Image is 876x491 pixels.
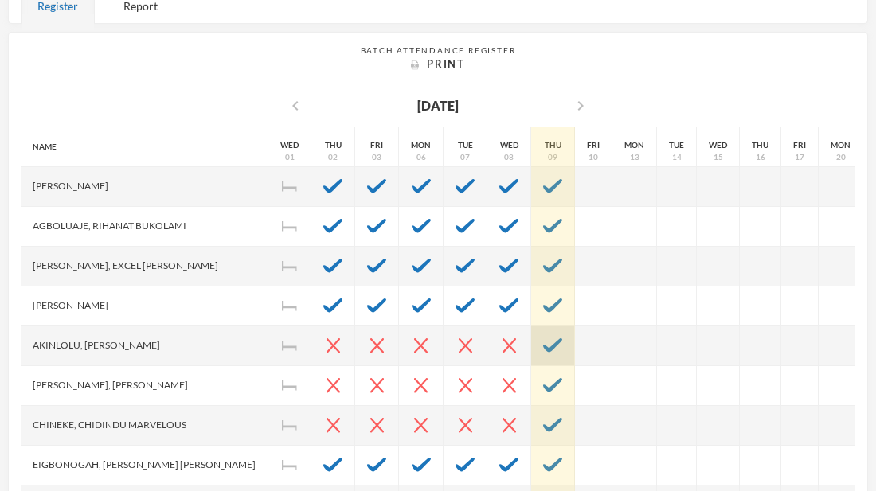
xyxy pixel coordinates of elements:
div: Independence Day [268,247,311,286]
div: [PERSON_NAME] [21,286,268,326]
div: 20 [836,151,846,163]
div: Tue [669,139,684,151]
div: Fri [370,139,383,151]
div: Independence Day [268,366,311,406]
div: 13 [630,151,639,163]
div: Independence Day [268,446,311,485]
div: Independence Day [268,286,311,326]
div: Mon [831,139,851,151]
div: Independence Day [268,167,311,207]
div: Independence Day [268,326,311,366]
div: Mon [624,139,644,151]
div: Wed [709,139,727,151]
span: Batch Attendance Register [361,45,516,55]
div: Name [21,127,268,167]
div: Independence Day [268,207,311,247]
div: Fri [587,139,600,151]
div: [DATE] [417,96,459,115]
div: 10 [589,151,598,163]
div: [PERSON_NAME] [21,167,268,207]
div: Independence Day [268,406,311,446]
div: 17 [795,151,804,163]
div: 16 [756,151,765,163]
div: Wed [500,139,518,151]
div: 08 [504,151,514,163]
i: chevron_right [571,96,590,115]
div: 14 [672,151,682,163]
div: 09 [548,151,557,163]
div: 02 [328,151,338,163]
div: 15 [714,151,723,163]
div: Thu [325,139,342,151]
div: Thu [752,139,768,151]
div: 01 [285,151,295,163]
div: Akinlolu, [PERSON_NAME] [21,326,268,366]
div: Tue [458,139,473,151]
div: Thu [545,139,561,151]
div: 03 [372,151,381,163]
i: chevron_left [286,96,305,115]
div: 06 [416,151,426,163]
div: 07 [460,151,470,163]
div: Mon [411,139,431,151]
div: Agboluaje, Rihanat Bukolami [21,207,268,247]
div: [PERSON_NAME], [PERSON_NAME] [21,366,268,406]
div: Wed [280,139,299,151]
span: Print [427,57,465,70]
div: Chineke, Chidindu Marvelous [21,406,268,446]
div: [PERSON_NAME], Excel [PERSON_NAME] [21,247,268,286]
div: Eigbonogah, [PERSON_NAME] [PERSON_NAME] [21,446,268,485]
div: Fri [793,139,806,151]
